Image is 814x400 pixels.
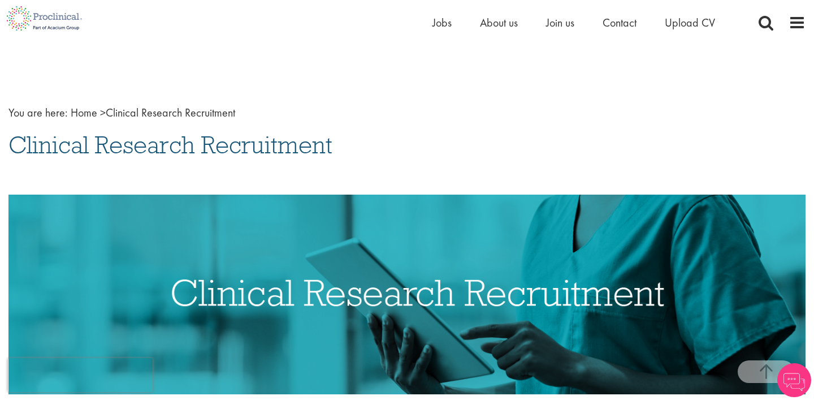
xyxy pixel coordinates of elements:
[546,15,574,30] a: Join us
[100,105,106,120] span: >
[480,15,518,30] a: About us
[665,15,715,30] a: Upload CV
[8,195,806,394] img: Clinical Research Recruitment
[777,363,811,397] img: Chatbot
[8,358,153,392] iframe: reCAPTCHA
[432,15,452,30] a: Jobs
[8,130,332,160] span: Clinical Research Recruitment
[71,105,235,120] span: Clinical Research Recruitment
[8,105,68,120] span: You are here:
[71,105,97,120] a: breadcrumb link to Home
[603,15,637,30] a: Contact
